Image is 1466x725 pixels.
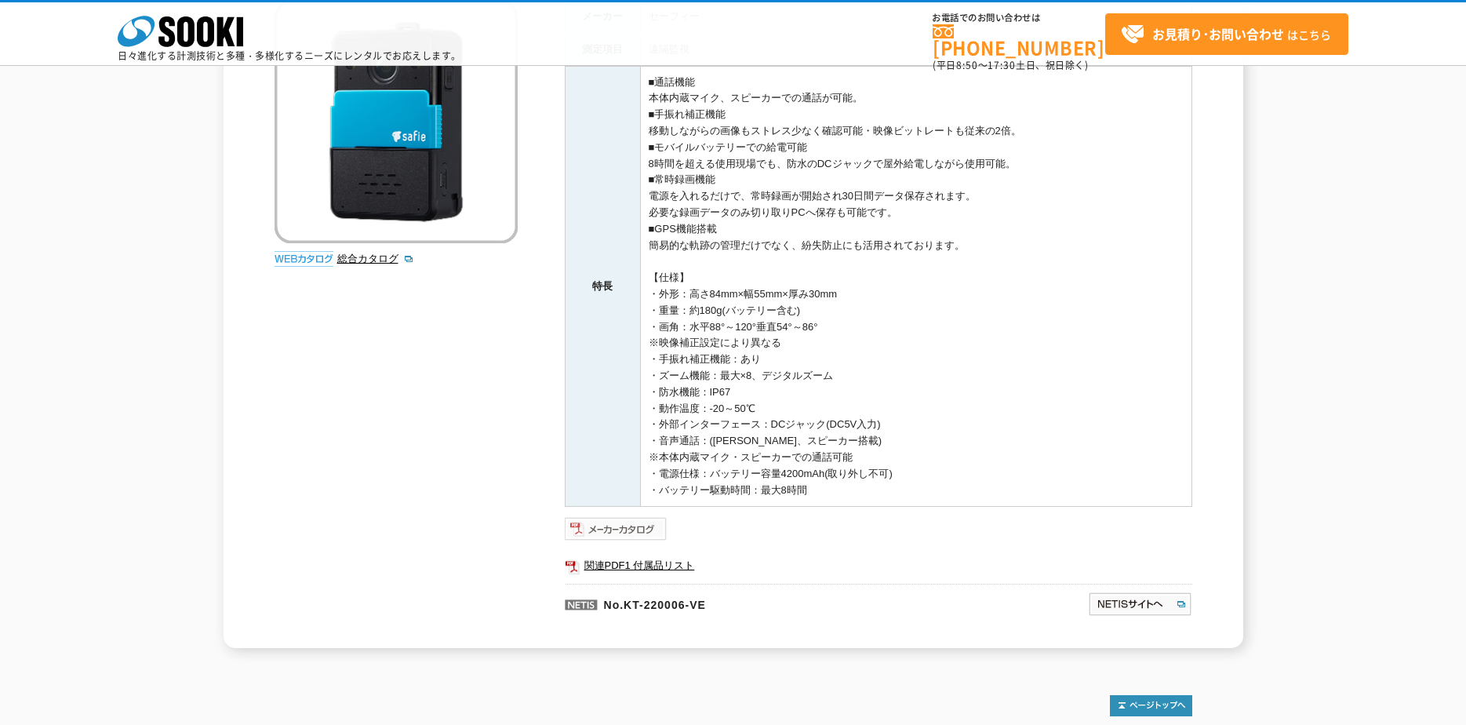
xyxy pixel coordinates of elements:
[1105,13,1348,55] a: お見積り･お問い合わせはこちら
[118,51,461,60] p: 日々進化する計測技術と多種・多様化するニーズにレンタルでお応えします。
[275,251,333,267] img: webカタログ
[337,253,414,264] a: 総合カタログ
[565,584,937,621] p: No.KT-220006-VE
[1152,24,1284,43] strong: お見積り･お問い合わせ
[933,24,1105,56] a: [PHONE_NUMBER]
[933,13,1105,23] span: お電話でのお問い合わせは
[565,556,1192,576] a: 関連PDF1 付属品リスト
[988,58,1016,72] span: 17:30
[933,58,1088,72] span: (平日 ～ 土日、祝日除く)
[1088,592,1192,617] img: NETISサイトへ
[640,66,1191,507] td: ■通話機能 本体内蔵マイク、スピーカーでの通話が可能。 ■手振れ補正機能 移動しながらの画像もストレス少なく確認可能・映像ビットレートも従来の2倍。 ■モバイルバッテリーでの給電可能 8時間を超...
[565,66,640,507] th: 特長
[565,527,668,539] a: メーカーカタログ
[1110,695,1192,716] img: トップページへ
[956,58,978,72] span: 8:50
[1121,23,1331,46] span: はこちら
[565,516,668,541] img: メーカーカタログ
